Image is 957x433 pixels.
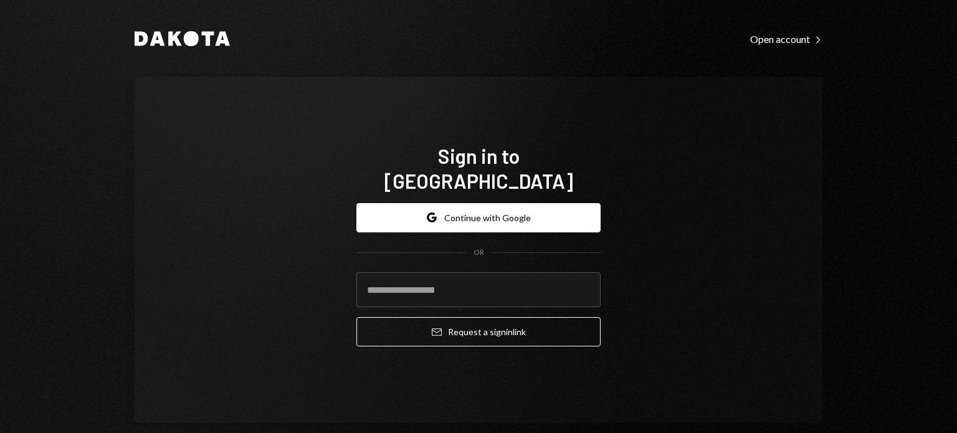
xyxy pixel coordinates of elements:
[474,247,484,258] div: OR
[356,143,601,193] h1: Sign in to [GEOGRAPHIC_DATA]
[750,32,822,45] a: Open account
[356,203,601,232] button: Continue with Google
[750,33,822,45] div: Open account
[356,317,601,346] button: Request a signinlink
